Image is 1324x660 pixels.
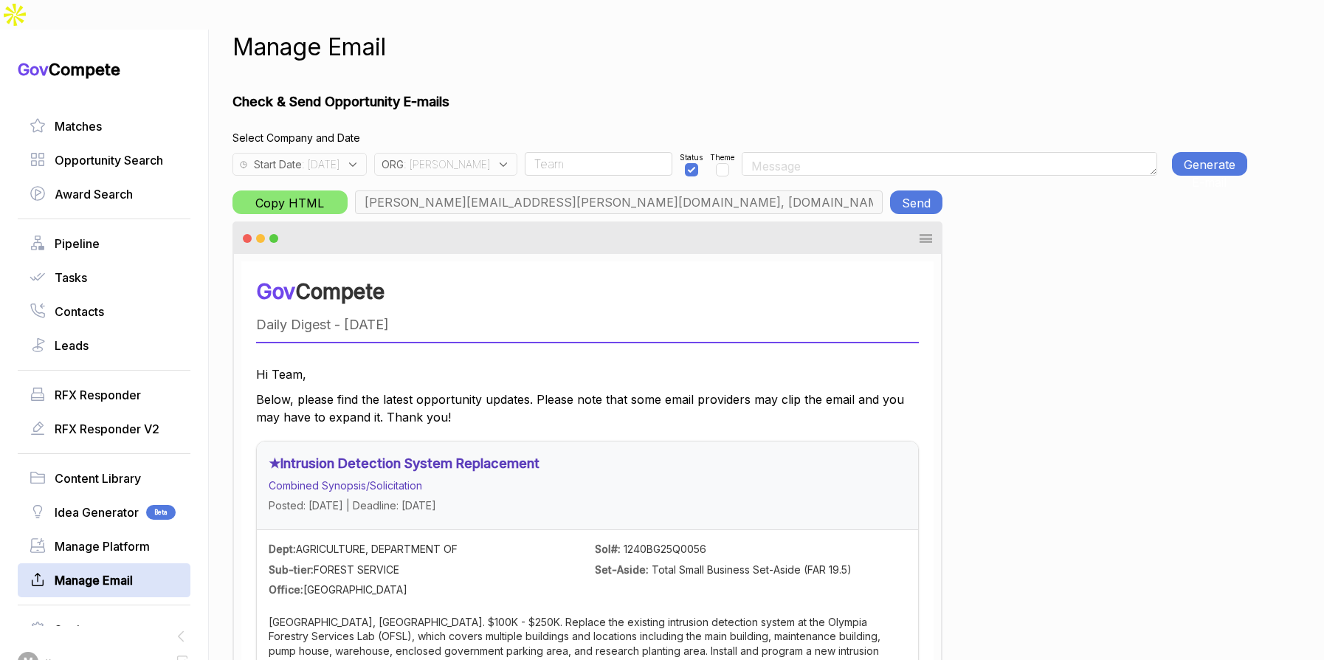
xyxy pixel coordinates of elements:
[232,30,386,65] h1: Manage Email
[269,479,422,492] span: Combined Synopsis/Solicitation
[30,337,179,354] a: Leads
[254,157,302,172] span: Start Date
[55,235,100,252] span: Pipeline
[890,190,942,214] button: Send
[680,152,703,163] span: Status
[404,157,490,172] span: : [PERSON_NAME]
[525,152,672,176] input: User FirstName
[30,537,179,555] a: Manage Platform
[269,582,580,597] div: [GEOGRAPHIC_DATA]
[269,543,296,555] strong: Dept:
[18,60,49,79] span: Gov
[595,563,649,576] strong: Set-Aside:
[295,279,385,304] span: Compete
[256,314,919,334] div: Daily Digest - [DATE]
[30,470,179,487] a: Content Library
[232,130,1247,145] h4: Select Company and Date
[55,420,159,438] span: RFX Responder V2
[302,157,339,172] span: : [DATE]
[256,279,295,304] span: Gov
[55,151,163,169] span: Opportunity Search
[146,505,176,520] span: Beta
[55,470,141,487] span: Content Library
[55,621,100,639] span: Settings
[652,563,852,576] span: Total Small Business Set-Aside (FAR 19.5)
[624,543,706,555] span: 1240BG25Q0056
[269,563,314,576] strong: Sub-tier:
[269,542,580,557] div: AGRICULTURE, DEPARTMENT OF
[232,190,348,214] button: Copy HTML
[55,303,104,320] span: Contacts
[269,563,580,577] div: FOREST SERVICE
[269,498,906,513] div: Posted: [DATE] | Deadline: [DATE]
[30,571,179,589] a: Manage Email
[55,269,87,286] span: Tasks
[30,303,179,320] a: Contacts
[30,235,179,252] a: Pipeline
[269,453,893,473] h3: ★
[18,59,190,80] h1: Compete
[30,420,179,438] a: RFX Responder V2
[1172,152,1247,176] button: Generate E-mail
[382,157,404,172] span: ORG
[30,503,179,521] a: Idea GeneratorBeta
[55,571,133,589] span: Manage Email
[595,543,621,555] strong: Sol#:
[232,92,1247,111] h1: Check & Send Opportunity E-mails
[30,151,179,169] a: Opportunity Search
[269,583,303,596] strong: Office:
[30,269,179,286] a: Tasks
[30,386,179,404] a: RFX Responder
[710,152,734,163] span: Theme
[55,337,89,354] span: Leads
[55,185,133,203] span: Award Search
[55,386,141,404] span: RFX Responder
[280,456,539,471] a: Intrusion Detection System Replacement
[55,537,150,555] span: Manage Platform
[256,391,919,426] p: Below, please find the latest opportunity updates. Please note that some email providers may clip...
[30,185,179,203] a: Award Search
[30,621,179,639] a: Settings
[30,117,179,135] a: Matches
[55,503,139,521] span: Idea Generator
[355,190,883,214] input: Emails
[256,365,919,383] p: Hi Team,
[55,117,102,135] span: Matches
